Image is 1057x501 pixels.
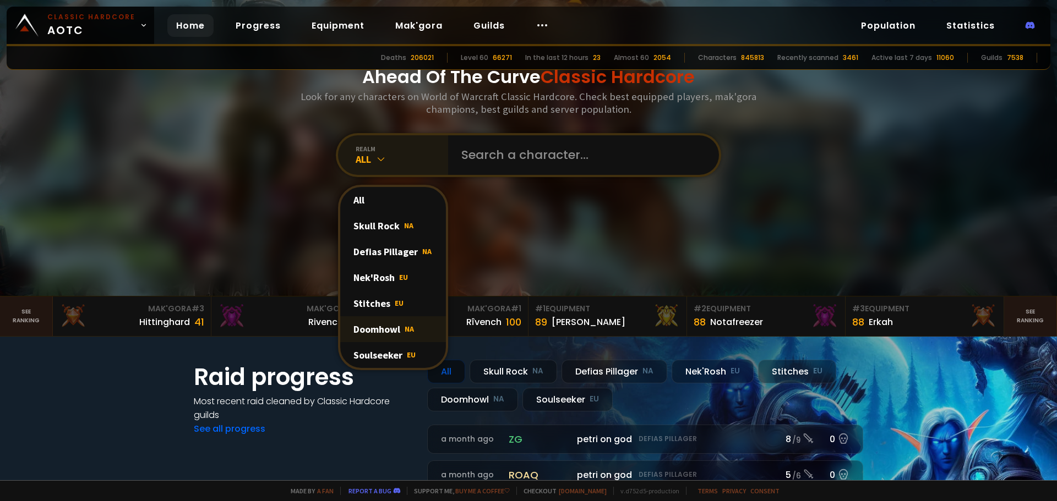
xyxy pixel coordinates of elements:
[562,360,667,383] div: Defias Pillager
[407,487,510,495] span: Support me,
[470,360,557,383] div: Skull Rock
[871,53,932,63] div: Active last 7 days
[593,53,601,63] div: 23
[194,394,414,422] h4: Most recent raid cleaned by Classic Hardcore guilds
[493,394,504,405] small: NA
[411,53,434,63] div: 206021
[348,487,391,495] a: Report a bug
[422,246,432,256] span: NA
[340,187,446,213] div: All
[356,153,448,166] div: All
[461,53,488,63] div: Level 60
[613,487,679,495] span: v. d752d5 - production
[7,7,154,44] a: Classic HardcoreAOTC
[694,303,838,315] div: Equipment
[698,53,737,63] div: Characters
[317,487,334,495] a: a fan
[211,296,370,336] a: Mak'Gora#2Rivench100
[694,315,706,329] div: 88
[381,53,406,63] div: Deaths
[407,350,416,360] span: EU
[427,388,518,411] div: Doomhowl
[308,315,343,329] div: Rivench
[710,315,763,329] div: Notafreezer
[722,487,746,495] a: Privacy
[535,303,546,314] span: # 1
[1007,53,1023,63] div: 7538
[194,422,265,435] a: See all progress
[227,14,290,37] a: Progress
[852,14,924,37] a: Population
[535,315,547,329] div: 89
[653,53,671,63] div: 2054
[405,324,414,334] span: NA
[532,366,543,377] small: NA
[340,265,446,290] div: Nek'Rosh
[1004,296,1057,336] a: Seeranking
[427,460,863,489] a: a month agoroaqpetri on godDefias Pillager5 /60
[843,53,858,63] div: 3461
[938,14,1004,37] a: Statistics
[777,53,838,63] div: Recently scanned
[340,290,446,316] div: Stitches
[139,315,190,329] div: Hittinghard
[303,14,373,37] a: Equipment
[511,303,521,314] span: # 1
[694,303,706,314] span: # 2
[522,388,613,411] div: Soulseeker
[465,14,514,37] a: Guilds
[642,366,653,377] small: NA
[852,303,865,314] span: # 3
[846,296,1004,336] a: #3Equipment88Erkah
[559,487,607,495] a: [DOMAIN_NAME]
[672,360,754,383] div: Nek'Rosh
[218,303,363,315] div: Mak'Gora
[284,487,334,495] span: Made by
[614,53,649,63] div: Almost 60
[362,64,695,90] h1: Ahead Of The Curve
[869,315,893,329] div: Erkah
[377,303,521,315] div: Mak'Gora
[516,487,607,495] span: Checkout
[731,366,740,377] small: EU
[399,272,408,282] span: EU
[370,296,528,336] a: Mak'Gora#1Rîvench100
[340,239,446,265] div: Defias Pillager
[852,315,864,329] div: 88
[936,53,954,63] div: 11060
[698,487,718,495] a: Terms
[493,53,512,63] div: 66271
[741,53,764,63] div: 845813
[194,315,204,329] div: 41
[852,303,997,315] div: Equipment
[47,12,135,38] span: AOTC
[192,303,204,314] span: # 3
[296,90,761,115] h3: Look for any characters on World of Warcraft Classic Hardcore. Check best equipped players, mak'g...
[758,360,836,383] div: Stitches
[535,303,680,315] div: Equipment
[386,14,451,37] a: Mak'gora
[455,487,510,495] a: Buy me a coffee
[356,145,448,153] div: realm
[167,14,214,37] a: Home
[340,213,446,239] div: Skull Rock
[981,53,1002,63] div: Guilds
[455,135,706,175] input: Search a character...
[395,298,404,308] span: EU
[525,53,589,63] div: In the last 12 hours
[813,366,822,377] small: EU
[590,394,599,405] small: EU
[750,487,780,495] a: Consent
[506,315,521,329] div: 100
[528,296,687,336] a: #1Equipment89[PERSON_NAME]
[427,425,863,454] a: a month agozgpetri on godDefias Pillager8 /90
[404,221,413,230] span: NA
[53,296,211,336] a: Mak'Gora#3Hittinghard41
[466,315,502,329] div: Rîvench
[59,303,204,315] div: Mak'Gora
[340,316,446,342] div: Doomhowl
[340,342,446,368] div: Soulseeker
[687,296,846,336] a: #2Equipment88Notafreezer
[427,360,465,383] div: All
[194,360,414,394] h1: Raid progress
